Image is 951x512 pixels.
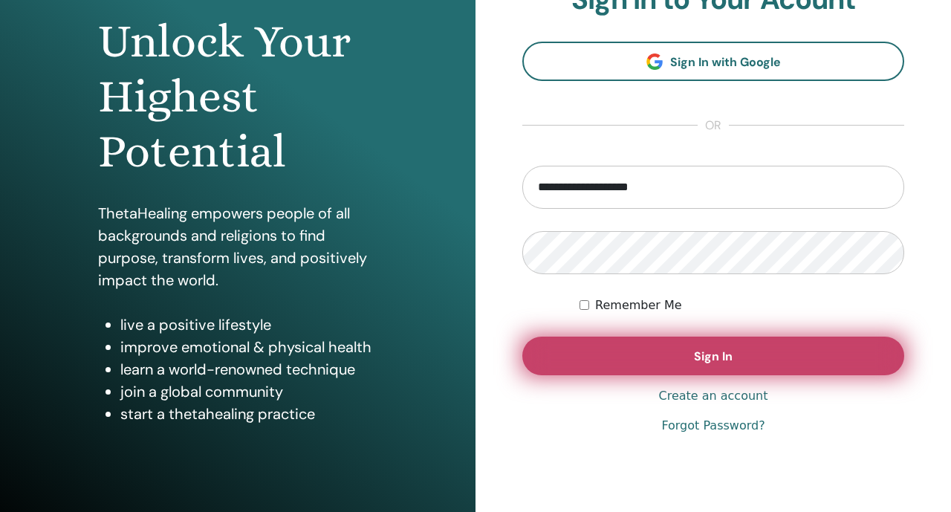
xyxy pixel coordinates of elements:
[522,42,904,81] a: Sign In with Google
[120,336,378,358] li: improve emotional & physical health
[522,337,904,375] button: Sign In
[98,14,378,180] h1: Unlock Your Highest Potential
[658,387,767,405] a: Create an account
[670,54,781,70] span: Sign In with Google
[120,403,378,425] li: start a thetahealing practice
[698,117,729,135] span: or
[98,202,378,291] p: ThetaHealing empowers people of all backgrounds and religions to find purpose, transform lives, a...
[661,417,765,435] a: Forgot Password?
[120,380,378,403] li: join a global community
[580,296,904,314] div: Keep me authenticated indefinitely or until I manually logout
[120,314,378,336] li: live a positive lifestyle
[120,358,378,380] li: learn a world-renowned technique
[595,296,682,314] label: Remember Me
[694,349,733,364] span: Sign In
